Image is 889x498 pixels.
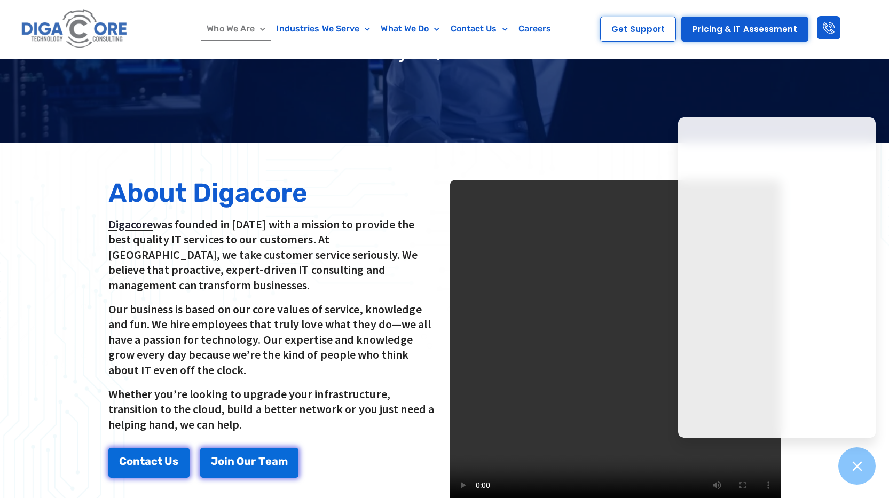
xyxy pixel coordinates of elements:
[119,456,127,467] span: C
[271,17,375,41] a: Industries We Serve
[364,42,526,62] span: Managed IT, Done Better.
[145,456,151,467] span: a
[108,180,439,206] h2: About Digacore
[140,456,145,467] span: t
[172,456,178,467] span: s
[164,456,172,467] span: U
[224,456,227,467] span: i
[237,456,244,467] span: O
[278,456,288,467] span: m
[200,448,298,478] a: Join Our Team
[133,456,140,467] span: n
[227,456,234,467] span: n
[375,17,445,41] a: What We Do
[681,17,808,42] a: Pricing & IT Assessment
[611,25,665,33] span: Get Support
[158,456,162,467] span: t
[272,456,278,467] span: a
[19,5,131,53] img: Digacore logo 1
[201,17,271,41] a: Who We Are
[513,17,557,41] a: Careers
[108,386,439,432] p: Whether you’re looking to upgrade your infrastructure, transition to the cloud, build a better ne...
[177,17,581,41] nav: Menu
[108,217,439,293] p: was founded in [DATE] with a mission to provide the best quality IT services to our customers. At...
[693,25,797,33] span: Pricing & IT Assessment
[445,17,513,41] a: Contact Us
[211,456,218,467] span: J
[127,456,133,467] span: o
[151,456,158,467] span: c
[265,456,272,467] span: e
[258,456,265,467] span: T
[108,302,439,378] p: Our business is based on our core values of service, knowledge and fun. We hire employees that tr...
[244,456,251,467] span: u
[108,217,153,232] a: Digacore
[218,456,224,467] span: o
[600,17,676,42] a: Get Support
[108,448,190,478] a: Contact Us
[251,456,256,467] span: r
[678,117,876,438] iframe: Chatgenie Messenger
